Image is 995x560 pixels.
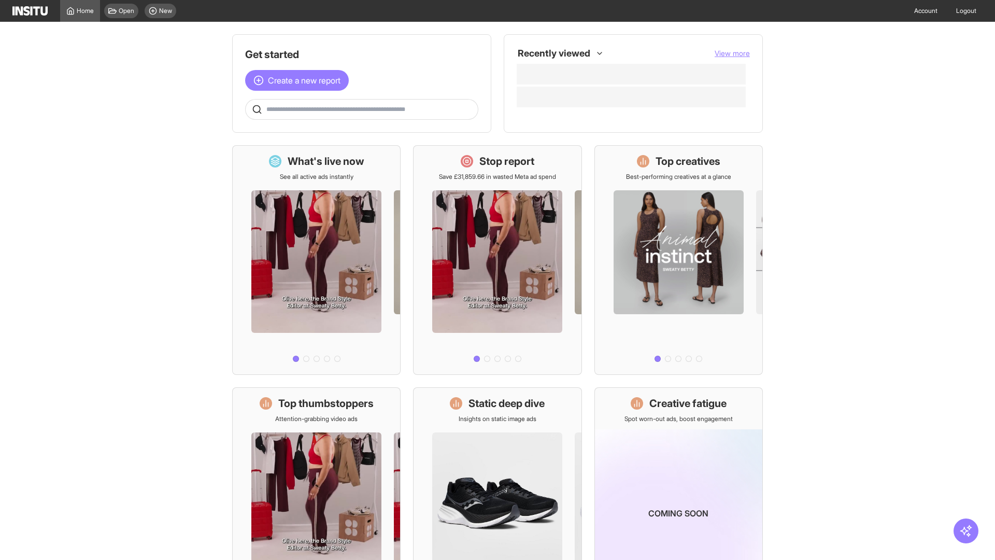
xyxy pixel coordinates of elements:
[715,48,750,59] button: View more
[278,396,374,411] h1: Top thumbstoppers
[159,7,172,15] span: New
[468,396,545,411] h1: Static deep dive
[594,145,763,375] a: Top creativesBest-performing creatives at a glance
[656,154,720,169] h1: Top creatives
[479,154,534,169] h1: Stop report
[275,415,358,423] p: Attention-grabbing video ads
[715,49,750,58] span: View more
[119,7,134,15] span: Open
[439,173,556,181] p: Save £31,859.66 in wasted Meta ad spend
[12,6,48,16] img: Logo
[459,415,536,423] p: Insights on static image ads
[413,145,581,375] a: Stop reportSave £31,859.66 in wasted Meta ad spend
[280,173,353,181] p: See all active ads instantly
[626,173,731,181] p: Best-performing creatives at a glance
[245,70,349,91] button: Create a new report
[77,7,94,15] span: Home
[288,154,364,169] h1: What's live now
[232,145,401,375] a: What's live nowSee all active ads instantly
[268,74,340,87] span: Create a new report
[245,47,478,62] h1: Get started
